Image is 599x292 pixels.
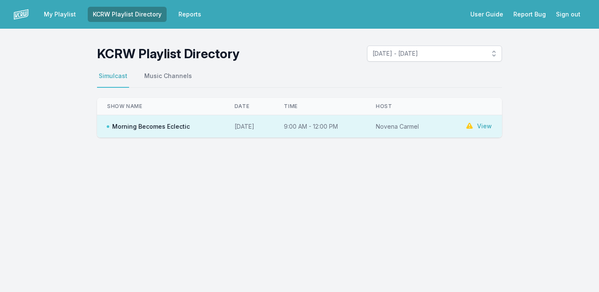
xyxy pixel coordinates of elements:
th: Show Name [97,98,224,115]
th: Host [366,98,444,115]
td: Novena Carmel [366,115,444,138]
h1: KCRW Playlist Directory [97,46,240,61]
a: My Playlist [39,7,81,22]
a: User Guide [465,7,508,22]
a: View [477,122,492,130]
a: KCRW Playlist Directory [88,7,167,22]
a: Reports [173,7,206,22]
button: [DATE] - [DATE] [367,46,502,62]
span: Morning Becomes Eclectic [107,122,190,131]
td: [DATE] [224,115,274,138]
span: [DATE] - [DATE] [372,49,485,58]
th: Date [224,98,274,115]
th: Time [274,98,366,115]
button: Simulcast [97,72,129,88]
img: logo-white-87cec1fa9cbef997252546196dc51331.png [13,7,29,22]
button: Music Channels [143,72,194,88]
button: Sign out [551,7,586,22]
a: Report Bug [508,7,551,22]
td: 9:00 AM - 12:00 PM [274,115,366,138]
